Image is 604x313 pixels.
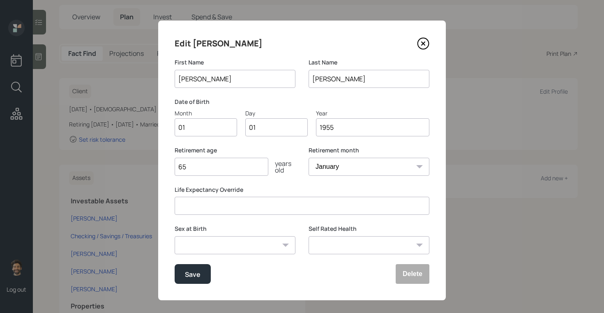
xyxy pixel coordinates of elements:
[175,109,237,117] div: Month
[309,58,429,67] label: Last Name
[245,109,308,117] div: Day
[175,146,295,154] label: Retirement age
[316,118,429,136] input: Year
[185,269,201,280] div: Save
[309,146,429,154] label: Retirement month
[175,186,429,194] label: Life Expectancy Override
[309,225,429,233] label: Self Rated Health
[175,225,295,233] label: Sex at Birth
[268,160,295,173] div: years old
[175,58,295,67] label: First Name
[175,118,237,136] input: Month
[175,98,429,106] label: Date of Birth
[245,118,308,136] input: Day
[316,109,429,117] div: Year
[396,264,429,284] button: Delete
[175,37,263,50] h4: Edit [PERSON_NAME]
[175,264,211,284] button: Save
